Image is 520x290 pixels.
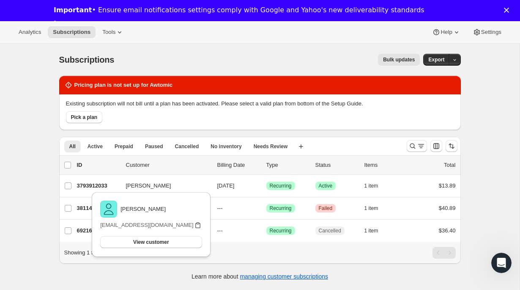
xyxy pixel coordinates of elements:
[133,239,169,246] span: View customer
[270,227,292,234] span: Recurring
[66,111,103,123] button: Pick a plan
[77,180,456,192] div: 3793912033[PERSON_NAME][DATE]SuccessRecurringSuccessActive1 item$13.89
[192,272,328,281] p: Learn more about
[444,161,455,169] p: Total
[430,140,442,152] button: Customize table column order and visibility
[315,161,358,169] p: Status
[383,56,415,63] span: Bulk updates
[468,26,506,38] button: Settings
[77,225,456,237] div: 6921617633[PERSON_NAME]---SuccessRecurringCancelled1 item$36.40
[59,55,115,64] span: Subscriptions
[66,99,454,108] p: Existing subscription will not bill until a plan has been activated. Please select a valid plan f...
[100,236,202,248] button: View customer
[428,56,444,63] span: Export
[364,205,378,212] span: 1 item
[270,205,292,212] span: Recurring
[423,54,449,66] button: Export
[364,182,378,189] span: 1 item
[481,29,501,36] span: Settings
[54,19,97,29] a: Learn more
[53,29,90,36] span: Subscriptions
[439,227,456,234] span: $36.40
[126,161,211,169] p: Customer
[270,182,292,189] span: Recurring
[446,140,457,152] button: Sort the results
[211,143,241,150] span: No inventory
[77,204,119,213] p: 3811442913
[71,114,98,121] span: Pick a plan
[439,205,456,211] span: $40.89
[77,202,456,214] div: 3811442913[PERSON_NAME]---SuccessRecurringCriticalFailed1 item$40.89
[175,143,199,150] span: Cancelled
[364,161,407,169] div: Items
[54,6,92,14] b: Important
[14,26,46,38] button: Analytics
[69,143,76,150] span: All
[432,247,456,259] nav: Pagination
[504,8,512,13] div: Close
[364,202,388,214] button: 1 item
[441,29,452,36] span: Help
[115,143,133,150] span: Prepaid
[77,161,119,169] p: ID
[240,273,328,280] a: managing customer subscriptions
[74,81,173,89] h2: Pricing plan is not set up for Awtomic
[77,182,119,190] p: 3793912033
[217,161,260,169] p: Billing Date
[64,249,111,257] p: Showing 1 to 3 of 3
[319,205,333,212] span: Failed
[121,179,205,193] button: [PERSON_NAME]
[319,227,341,234] span: Cancelled
[439,182,456,189] span: $13.89
[126,182,171,190] span: [PERSON_NAME]
[54,6,424,14] div: • Ensure email notifications settings comply with Google and Yahoo's new deliverability standards
[217,182,235,189] span: [DATE]
[378,54,420,66] button: Bulk updates
[266,161,309,169] div: Type
[254,143,288,150] span: Needs Review
[100,201,117,218] img: variant image
[77,226,119,235] p: 6921617633
[217,205,223,211] span: ---
[19,29,41,36] span: Analytics
[77,161,456,169] div: IDCustomerBilling DateTypeStatusItemsTotal
[364,180,388,192] button: 1 item
[48,26,96,38] button: Subscriptions
[319,182,333,189] span: Active
[364,227,378,234] span: 1 item
[97,26,129,38] button: Tools
[100,221,193,229] p: [EMAIL_ADDRESS][DOMAIN_NAME]
[102,29,115,36] span: Tools
[88,143,103,150] span: Active
[427,26,465,38] button: Help
[294,141,308,152] button: Create new view
[364,225,388,237] button: 1 item
[145,143,163,150] span: Paused
[407,140,427,152] button: Search and filter results
[491,253,512,273] iframe: Intercom live chat
[217,227,223,234] span: ---
[120,205,166,213] p: [PERSON_NAME]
